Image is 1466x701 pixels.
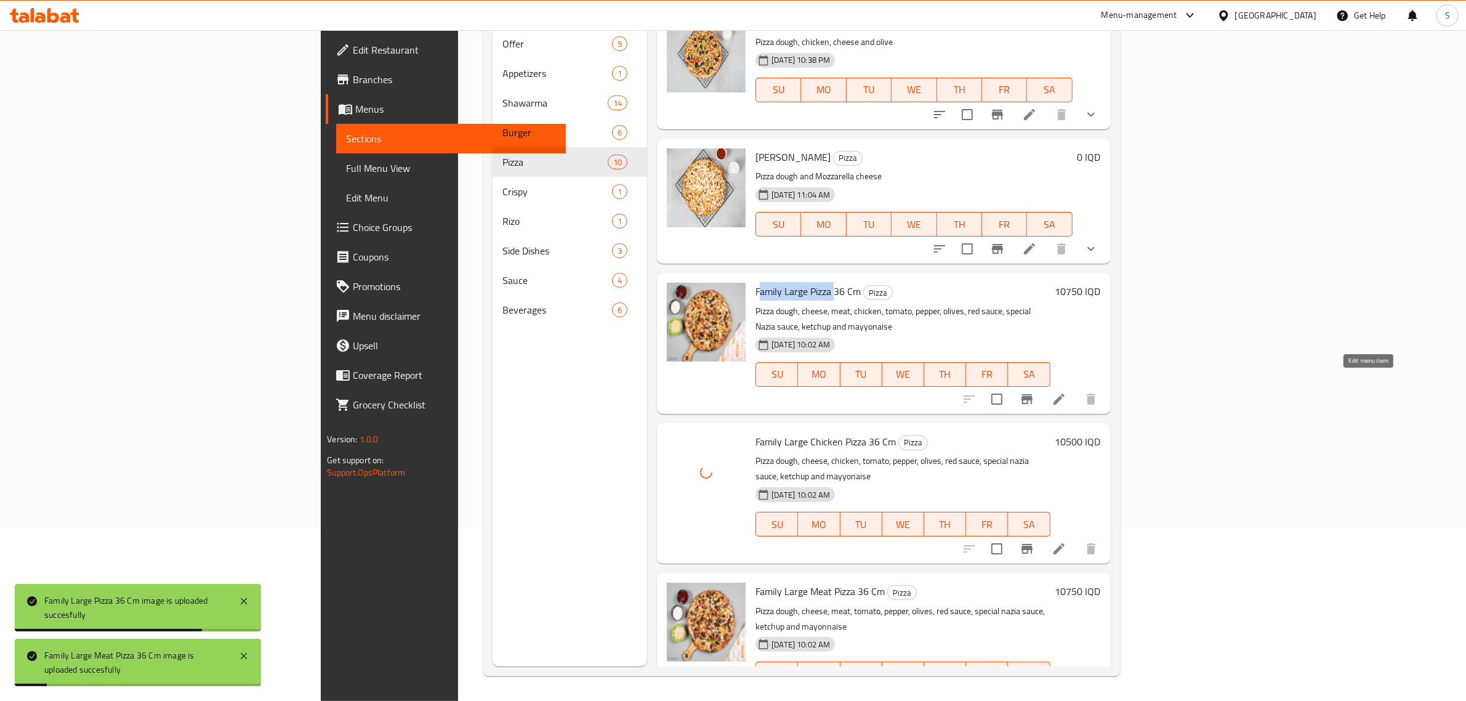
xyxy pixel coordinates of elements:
span: WE [887,665,919,683]
span: WE [896,216,932,233]
span: SU [761,516,793,533]
span: 9 [613,38,627,50]
span: Pizza [502,155,608,169]
a: Promotions [326,272,566,301]
button: sort-choices [925,100,954,129]
span: Sauce [502,273,612,288]
span: Pizza [834,151,862,165]
h6: 0 IQD [1077,14,1101,31]
div: items [608,155,627,169]
h6: 10750 IQD [1055,583,1101,600]
a: Edit Menu [336,183,566,213]
button: FR [982,212,1027,237]
button: WE [892,212,936,237]
button: TU [847,78,892,102]
button: delete [1076,534,1106,564]
button: FR [966,512,1008,537]
span: Coupons [353,249,556,264]
div: Menu-management [1102,8,1177,23]
span: SA [1032,81,1067,99]
span: 3 [613,245,627,257]
div: items [612,66,627,81]
span: SA [1013,665,1045,683]
button: SU [755,662,798,686]
button: SU [755,78,801,102]
div: items [612,184,627,199]
span: [DATE] 10:38 PM [767,54,835,66]
button: FR [982,78,1027,102]
div: Family Large Pizza 36 Cm image is uploaded succesfully [44,594,227,622]
button: SA [1027,212,1072,237]
img: Chicken Pizza [667,14,746,92]
p: Pizza dough, cheese, meat, tomato, pepper, olives, red sauce, special nazia sauce, ketchup and ma... [755,604,1050,634]
div: items [612,214,627,229]
img: Margarita Pizza [667,148,746,227]
a: Upsell [326,331,566,360]
svg: Show Choices [1084,107,1098,122]
span: [DATE] 11:04 AM [767,189,835,201]
button: WE [882,512,924,537]
div: Pizza [898,436,928,450]
span: Appetizers [502,66,612,81]
span: Select to update [954,236,980,262]
span: TU [845,365,877,383]
div: Family Large Meat Pizza 36 Cm image is uploaded succesfully [44,649,227,676]
span: SA [1013,516,1045,533]
span: Branches [353,72,556,87]
span: TH [929,365,961,383]
button: MO [798,362,840,387]
button: TH [924,662,966,686]
span: FR [987,81,1022,99]
span: Offer [502,36,612,51]
span: Crispy [502,184,612,199]
div: Rizo1 [493,206,647,236]
button: TH [924,362,966,387]
img: Family Large Meat Pizza 36 Cm [667,583,746,662]
button: TU [847,212,892,237]
span: SU [761,81,796,99]
span: TU [852,81,887,99]
button: WE [882,662,924,686]
span: Burger [502,125,612,140]
div: Crispy1 [493,177,647,206]
span: Select to update [984,386,1010,412]
span: Edit Menu [346,190,556,205]
span: Family Large Pizza 36 Cm [755,282,861,301]
button: Branch-specific-item [983,100,1012,129]
span: 10 [608,156,627,168]
span: Coverage Report [353,368,556,383]
h6: 10500 IQD [1055,433,1101,450]
div: items [612,243,627,258]
span: MO [803,365,835,383]
svg: Show Choices [1084,241,1098,256]
div: Appetizers1 [493,59,647,88]
span: Menus [355,102,556,116]
div: Pizza [833,151,863,166]
span: TH [942,81,977,99]
span: [PERSON_NAME] [755,148,831,166]
button: MO [801,212,846,237]
button: SU [755,212,801,237]
div: Pizza [887,585,917,600]
span: Family Large Meat Pizza 36 Cm [755,582,885,601]
span: 14 [608,97,627,109]
span: TH [929,665,961,683]
span: MO [803,516,835,533]
button: SU [755,362,798,387]
span: WE [887,516,919,533]
span: Sections [346,131,556,146]
span: WE [887,365,919,383]
button: WE [882,362,924,387]
button: TH [924,512,966,537]
span: 6 [613,304,627,316]
button: show more [1076,234,1106,264]
span: 1 [613,186,627,198]
div: items [612,125,627,140]
button: delete [1047,100,1076,129]
span: TU [845,665,877,683]
button: show more [1076,100,1106,129]
span: Family Large Chicken Pizza 36 Cm [755,432,896,451]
